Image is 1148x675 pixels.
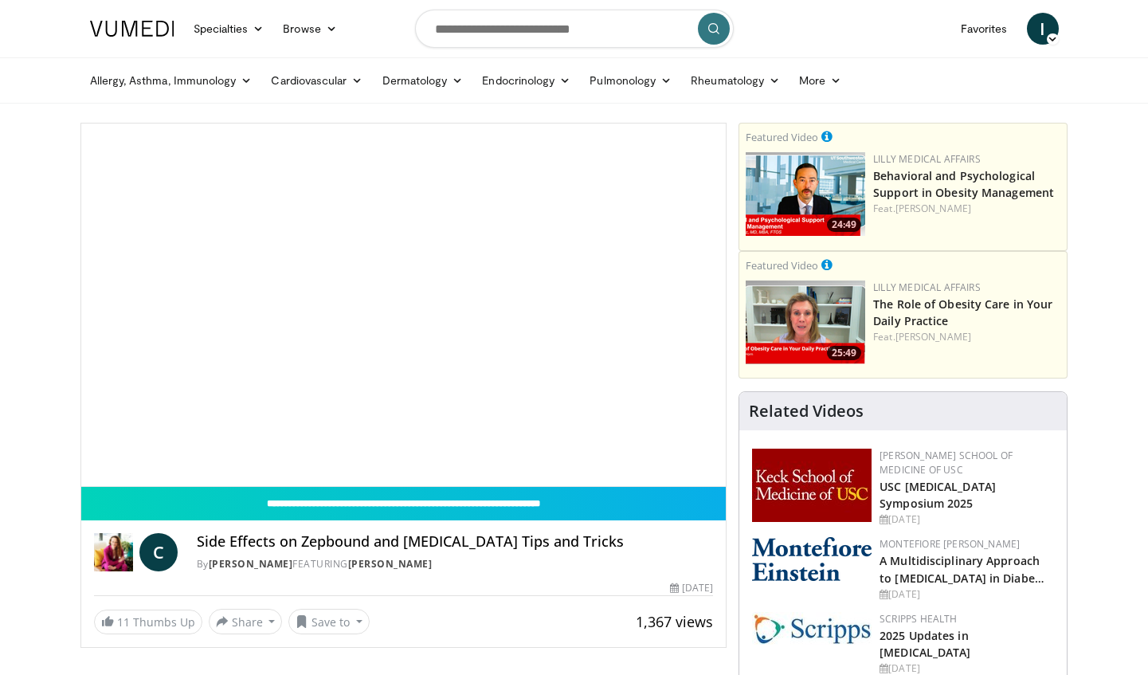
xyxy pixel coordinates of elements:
[472,65,580,96] a: Endocrinology
[746,152,865,236] img: ba3304f6-7838-4e41-9c0f-2e31ebde6754.png.150x105_q85_crop-smart_upscale.png
[951,13,1017,45] a: Favorites
[827,218,861,232] span: 24:49
[873,168,1054,200] a: Behavioral and Psychological Support in Obesity Management
[681,65,789,96] a: Rheumatology
[197,533,713,551] h4: Side Effects on Zepbound and [MEDICAL_DATA] Tips and Tricks
[90,21,174,37] img: VuMedi Logo
[636,612,713,631] span: 1,367 views
[880,512,1054,527] div: [DATE]
[197,557,713,571] div: By FEATURING
[880,479,996,511] a: USC [MEDICAL_DATA] Symposium 2025
[873,202,1060,216] div: Feat.
[873,152,981,166] a: Lilly Medical Affairs
[580,65,681,96] a: Pulmonology
[81,124,727,487] video-js: Video Player
[880,449,1013,477] a: [PERSON_NAME] School of Medicine of USC
[827,346,861,360] span: 25:49
[746,152,865,236] a: 24:49
[348,557,433,571] a: [PERSON_NAME]
[184,13,274,45] a: Specialties
[880,628,970,660] a: 2025 Updates in [MEDICAL_DATA]
[895,202,971,215] a: [PERSON_NAME]
[880,553,1044,585] a: A Multidisciplinary Approach to [MEDICAL_DATA] in Diabe…
[288,609,370,634] button: Save to
[746,281,865,364] a: 25:49
[261,65,372,96] a: Cardiovascular
[880,612,957,626] a: Scripps Health
[752,612,872,645] img: c9f2b0b7-b02a-4276-a72a-b0cbb4230bc1.jpg.150x105_q85_autocrop_double_scale_upscale_version-0.2.jpg
[749,402,864,421] h4: Related Videos
[880,587,1054,602] div: [DATE]
[94,610,202,634] a: 11 Thumbs Up
[273,13,347,45] a: Browse
[373,65,473,96] a: Dermatology
[880,537,1020,551] a: Montefiore [PERSON_NAME]
[746,281,865,364] img: e1208b6b-349f-4914-9dd7-f97803bdbf1d.png.150x105_q85_crop-smart_upscale.png
[873,281,981,294] a: Lilly Medical Affairs
[895,330,971,343] a: [PERSON_NAME]
[670,581,713,595] div: [DATE]
[117,614,130,630] span: 11
[139,533,178,571] a: C
[752,449,872,522] img: 7b941f1f-d101-407a-8bfa-07bd47db01ba.png.150x105_q85_autocrop_double_scale_upscale_version-0.2.jpg
[415,10,734,48] input: Search topics, interventions
[873,330,1060,344] div: Feat.
[209,557,293,571] a: [PERSON_NAME]
[752,537,872,581] img: b0142b4c-93a1-4b58-8f91-5265c282693c.png.150x105_q85_autocrop_double_scale_upscale_version-0.2.png
[80,65,262,96] a: Allergy, Asthma, Immunology
[746,258,818,273] small: Featured Video
[789,65,851,96] a: More
[746,130,818,144] small: Featured Video
[1027,13,1059,45] a: I
[94,533,133,571] img: Dr. Carolynn Francavilla
[873,296,1052,328] a: The Role of Obesity Care in Your Daily Practice
[209,609,283,634] button: Share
